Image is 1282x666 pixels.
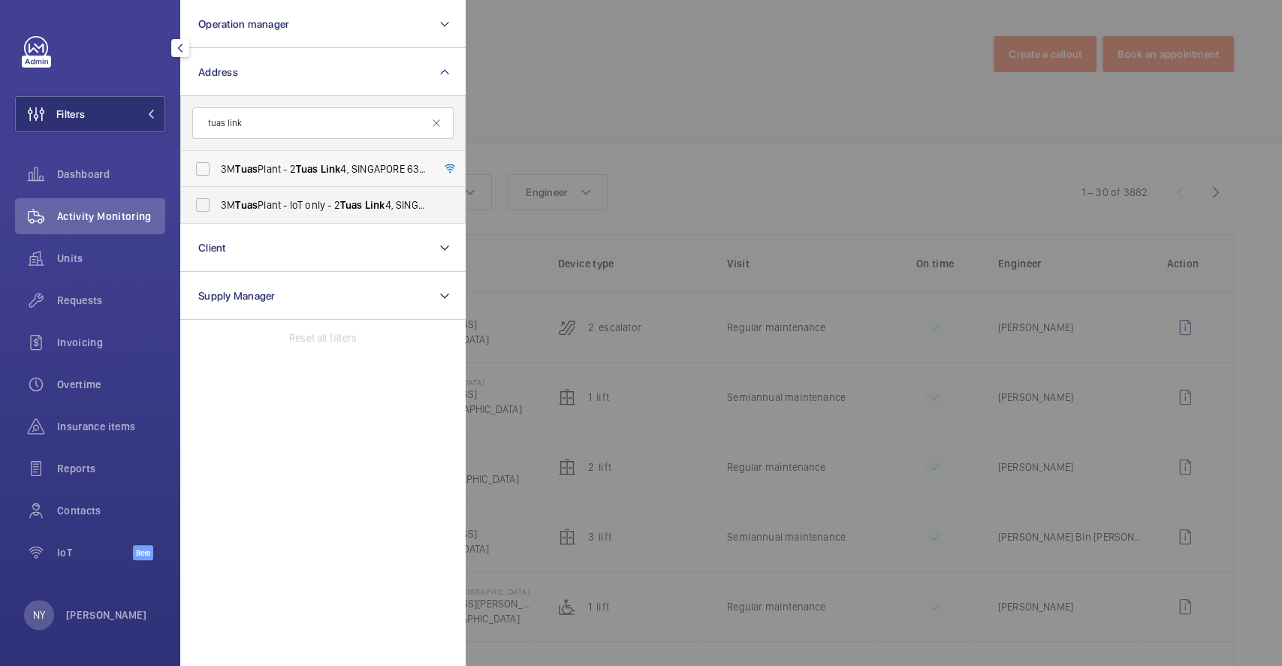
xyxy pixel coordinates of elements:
[57,293,165,308] span: Requests
[133,545,153,560] span: Beta
[33,607,45,622] p: NY
[15,96,165,132] button: Filters
[57,545,133,560] span: IoT
[56,107,85,122] span: Filters
[57,377,165,392] span: Overtime
[57,251,165,266] span: Units
[57,503,165,518] span: Contacts
[57,419,165,434] span: Insurance items
[57,167,165,182] span: Dashboard
[57,335,165,350] span: Invoicing
[57,209,165,224] span: Activity Monitoring
[66,607,147,622] p: [PERSON_NAME]
[57,461,165,476] span: Reports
